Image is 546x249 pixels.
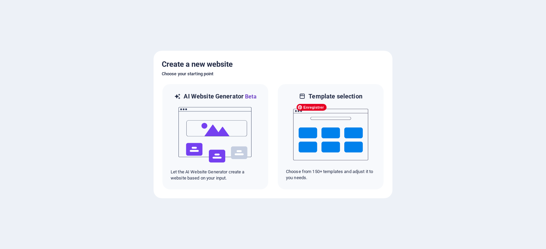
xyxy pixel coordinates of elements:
[297,104,327,111] span: Enregistrer
[171,169,260,181] p: Let the AI Website Generator create a website based on your input.
[244,93,257,100] span: Beta
[184,92,256,101] h6: AI Website Generator
[162,59,384,70] h5: Create a new website
[308,92,362,100] h6: Template selection
[277,83,384,190] div: Template selectionChoose from 150+ templates and adjust it to you needs.
[178,101,253,169] img: ai
[162,83,269,190] div: AI Website GeneratorBetaaiLet the AI Website Generator create a website based on your input.
[162,70,384,78] h6: Choose your starting point
[286,169,375,181] p: Choose from 150+ templates and adjust it to you needs.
